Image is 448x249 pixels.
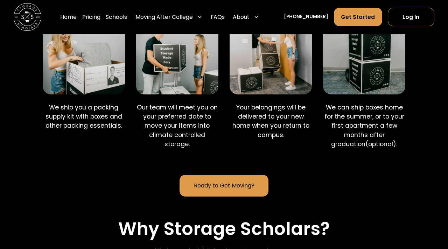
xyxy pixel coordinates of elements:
[82,8,100,27] a: Pricing
[211,8,225,27] a: FAQs
[43,12,125,94] img: Packing a Storage Scholars box.
[106,8,127,27] a: Schools
[135,13,193,21] div: Moving After College
[136,12,219,94] img: Storage Scholars pick up.
[334,8,382,27] a: Get Started
[14,3,41,31] a: home
[118,218,330,240] h2: Why Storage Scholars?
[230,12,312,94] img: Storage Scholars delivery.
[230,8,262,27] div: About
[388,8,434,27] a: Log In
[14,3,41,31] img: Storage Scholars main logo
[136,103,219,149] p: Our team will meet you on your preferred date to move your items into climate controlled storage.
[133,8,205,27] div: Moving After College
[43,103,125,130] p: We ship you a packing supply kit with boxes and other packing essentials.
[284,14,328,21] a: [PHONE_NUMBER]
[180,175,268,196] a: Ready to Get Moving?
[230,103,312,140] p: Your belongings will be delivered to your new home when you return to campus.
[323,12,406,94] img: Shipping Storage Scholars boxes.
[60,8,77,27] a: Home
[233,13,250,21] div: About
[323,103,406,149] p: We can ship boxes home for the summer, or to your first apartment a few months after graduation(o...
